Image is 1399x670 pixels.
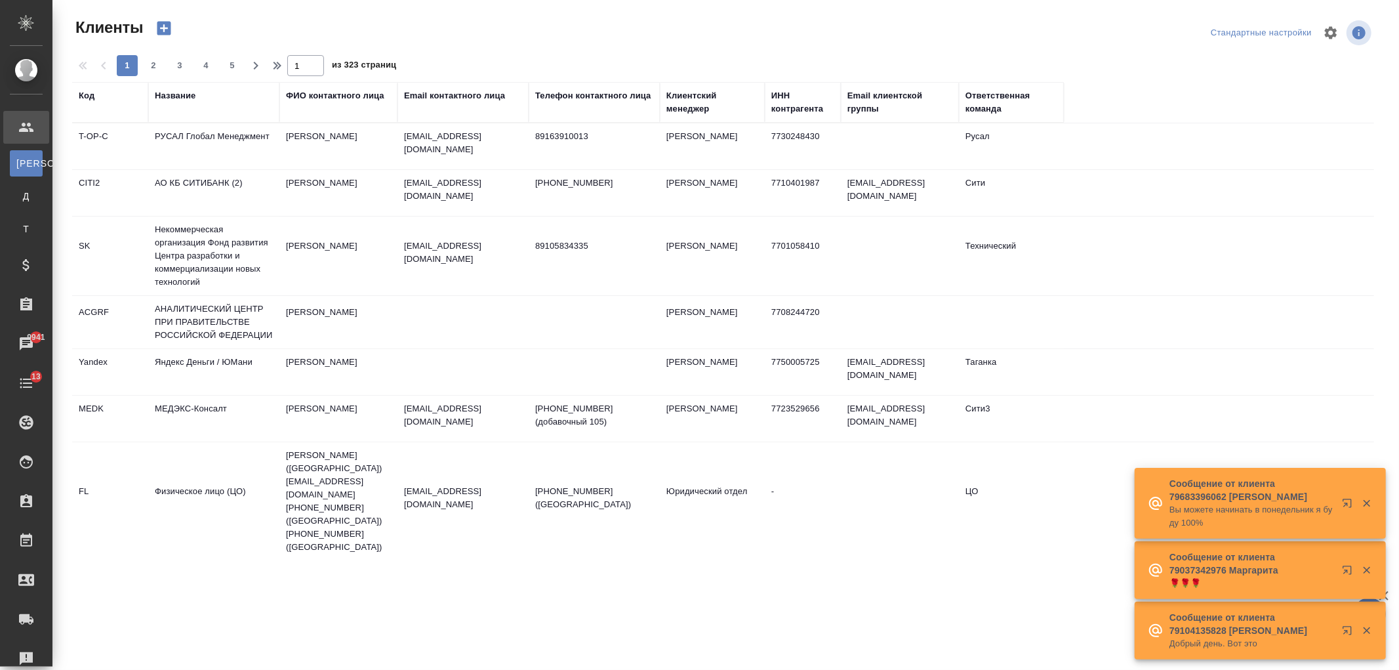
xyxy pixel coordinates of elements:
[72,123,148,169] td: T-OP-C
[10,216,43,242] a: Т
[279,233,397,279] td: [PERSON_NAME]
[765,349,841,395] td: 7750005725
[535,240,653,253] p: 89105834335
[404,177,522,203] p: [EMAIL_ADDRESS][DOMAIN_NAME]
[959,233,1064,279] td: Технический
[404,402,522,429] p: [EMAIL_ADDRESS][DOMAIN_NAME]
[1169,611,1333,637] p: Сообщение от клиента 79104135828 [PERSON_NAME]
[959,123,1064,169] td: Русал
[3,367,49,400] a: 13
[143,59,164,72] span: 2
[169,59,190,72] span: 3
[959,396,1064,442] td: Сити3
[660,349,765,395] td: [PERSON_NAME]
[1334,490,1366,522] button: Открыть в новой вкладке
[279,123,397,169] td: [PERSON_NAME]
[72,299,148,345] td: ACGRF
[24,370,49,383] span: 13
[660,233,765,279] td: [PERSON_NAME]
[72,478,148,524] td: FL
[148,17,180,39] button: Создать
[1169,637,1333,650] p: Добрый день. Вот это
[1334,618,1366,649] button: Открыть в новой вкладке
[332,57,396,76] span: из 323 страниц
[841,170,959,216] td: [EMAIL_ADDRESS][DOMAIN_NAME]
[404,89,505,102] div: Email контактного лица
[1353,625,1380,637] button: Закрыть
[765,233,841,279] td: 7701058410
[660,123,765,169] td: [PERSON_NAME]
[222,59,243,72] span: 5
[148,396,279,442] td: МЕДЭКС-Консалт
[72,396,148,442] td: MEDK
[79,89,94,102] div: Код
[535,177,653,190] p: [PHONE_NUMBER]
[19,331,52,344] span: 9941
[279,349,397,395] td: [PERSON_NAME]
[404,240,522,266] p: [EMAIL_ADDRESS][DOMAIN_NAME]
[841,349,959,395] td: [EMAIL_ADDRESS][DOMAIN_NAME]
[535,485,653,511] p: [PHONE_NUMBER] ([GEOGRAPHIC_DATA])
[660,299,765,345] td: [PERSON_NAME]
[10,150,43,177] a: [PERSON_NAME]
[771,89,834,115] div: ИНН контрагента
[765,299,841,345] td: 7708244720
[1169,477,1333,503] p: Сообщение от клиента 79683396062 [PERSON_NAME]
[148,349,279,395] td: Яндекс Деньги / ЮМани
[404,130,522,156] p: [EMAIL_ADDRESS][DOMAIN_NAME]
[535,89,651,102] div: Телефон контактного лица
[72,170,148,216] td: CITI2
[1353,564,1380,576] button: Закрыть
[1169,551,1333,577] p: Сообщение от клиента 79037342976 Маргарита
[143,55,164,76] button: 2
[660,478,765,524] td: Юридический отдел
[195,59,216,72] span: 4
[1334,557,1366,589] button: Открыть в новой вкладке
[535,130,653,143] p: 89163910013
[1169,577,1333,590] p: 🌹🌹🌹
[847,89,952,115] div: Email клиентской группы
[155,89,195,102] div: Название
[72,349,148,395] td: Yandex
[765,170,841,216] td: 7710401987
[660,396,765,442] td: [PERSON_NAME]
[666,89,758,115] div: Клиентский менеджер
[16,157,36,170] span: [PERSON_NAME]
[1169,503,1333,530] p: Вы можете начинать в понедельник я буду 100%
[959,478,1064,524] td: ЦО
[1353,497,1380,509] button: Закрыть
[148,217,279,295] td: Некоммерческая организация Фонд развития Центра разработки и коммерциализации новых технологий
[965,89,1057,115] div: Ответственная команда
[3,327,49,360] a: 9941
[72,233,148,279] td: SK
[535,402,653,429] p: [PHONE_NUMBER] (добавочный 105)
[841,396,959,442] td: [EMAIL_ADDRESS][DOMAIN_NAME]
[16,222,36,236] span: Т
[959,349,1064,395] td: Таганка
[279,299,397,345] td: [PERSON_NAME]
[148,478,279,524] td: Физическое лицо (ЦО)
[148,123,279,169] td: РУСАЛ Глобал Менеджмент
[1347,20,1374,45] span: Посмотреть информацию
[279,170,397,216] td: [PERSON_NAME]
[765,478,841,524] td: -
[72,17,143,38] span: Клиенты
[765,123,841,169] td: 7730248430
[16,190,36,203] span: Д
[148,170,279,216] td: АО КБ СИТИБАНК (2)
[10,183,43,209] a: Д
[959,170,1064,216] td: Сити
[195,55,216,76] button: 4
[279,396,397,442] td: [PERSON_NAME]
[660,170,765,216] td: [PERSON_NAME]
[404,485,522,511] p: [EMAIL_ADDRESS][DOMAIN_NAME]
[222,55,243,76] button: 5
[765,396,841,442] td: 7723529656
[1207,23,1315,43] div: split button
[279,442,397,560] td: [PERSON_NAME] ([GEOGRAPHIC_DATA]) [EMAIL_ADDRESS][DOMAIN_NAME] [PHONE_NUMBER] ([GEOGRAPHIC_DATA])...
[286,89,384,102] div: ФИО контактного лица
[169,55,190,76] button: 3
[148,296,279,348] td: АНАЛИТИЧЕСКИЙ ЦЕНТР ПРИ ПРАВИТЕЛЬСТВЕ РОССИЙСКОЙ ФЕДЕРАЦИИ
[1315,17,1347,49] span: Настроить таблицу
